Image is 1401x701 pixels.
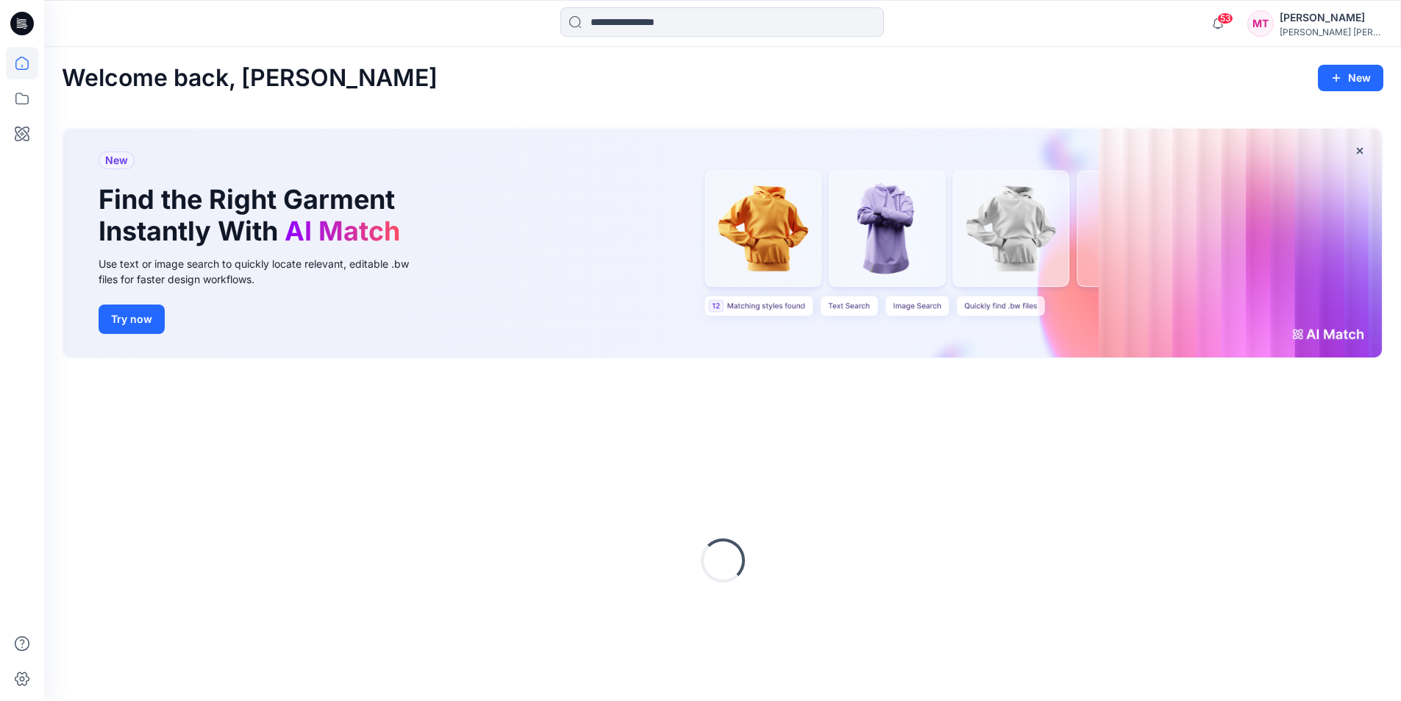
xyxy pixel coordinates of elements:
[105,152,128,169] span: New
[1280,9,1383,26] div: [PERSON_NAME]
[62,65,438,92] h2: Welcome back, [PERSON_NAME]
[1318,65,1383,91] button: New
[99,184,407,247] h1: Find the Right Garment Instantly With
[99,256,429,287] div: Use text or image search to quickly locate relevant, editable .bw files for faster design workflows.
[285,215,400,247] span: AI Match
[1247,10,1274,37] div: MT
[99,305,165,334] button: Try now
[1217,13,1233,24] span: 53
[1280,26,1383,38] div: [PERSON_NAME] [PERSON_NAME]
